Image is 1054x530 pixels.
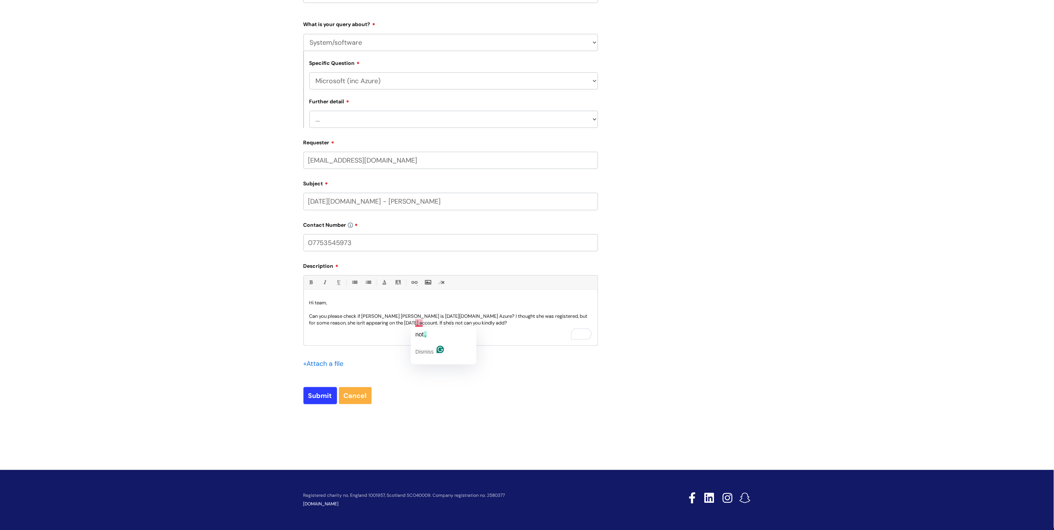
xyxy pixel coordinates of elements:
[303,501,339,507] a: [DOMAIN_NAME]
[303,493,636,498] p: Registered charity no. England 1001957, Scotland SCO40009. Company registration no. 2580377
[303,219,598,228] label: Contact Number
[309,59,360,66] label: Specific Question
[303,387,337,404] input: Submit
[437,278,446,287] a: Remove formatting (Ctrl-\)
[334,278,343,287] a: Underline(Ctrl-U)
[303,19,598,28] label: What is your query about?
[303,359,307,368] span: +
[393,278,403,287] a: Back Color
[364,278,373,287] a: 1. Ordered List (Ctrl-Shift-8)
[320,278,329,287] a: Italic (Ctrl-I)
[309,313,592,326] p: Can you please check if [PERSON_NAME] [PERSON_NAME] is [DATE][DOMAIN_NAME] Azure? I thought she w...
[350,278,359,287] a: • Unordered List (Ctrl-Shift-7)
[303,137,598,146] label: Requester
[339,387,372,404] a: Cancel
[309,97,350,105] label: Further detail
[303,260,598,269] label: Description
[303,358,348,370] div: Attach a file
[380,278,389,287] a: Font Color
[306,278,315,287] a: Bold (Ctrl-B)
[309,300,592,306] p: Hi team,
[409,278,419,287] a: Link
[348,223,353,228] img: info-icon.svg
[303,152,598,169] input: Email
[304,294,598,345] div: To enrich screen reader interactions, please activate Accessibility in Grammarly extension settings
[303,178,598,187] label: Subject
[423,278,432,287] a: Insert Image...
